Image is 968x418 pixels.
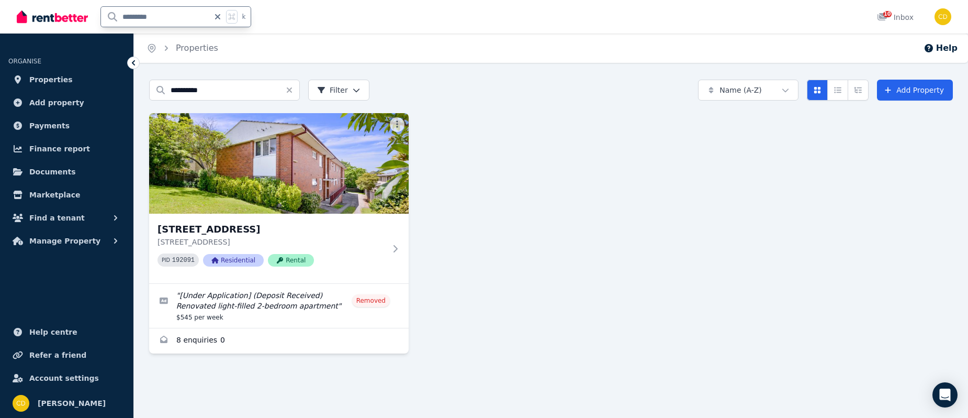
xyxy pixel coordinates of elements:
[203,254,264,267] span: Residential
[719,85,762,95] span: Name (A-Z)
[29,189,80,201] span: Marketplace
[29,326,77,338] span: Help centre
[8,115,125,136] a: Payments
[162,257,170,263] small: PID
[29,119,70,132] span: Payments
[157,222,386,237] h3: [STREET_ADDRESS]
[29,166,76,178] span: Documents
[149,113,409,283] a: 3/54 Greenwich Road, Greenwich[STREET_ADDRESS][STREET_ADDRESS]PID 192091ResidentialRental
[932,382,958,408] div: Open Intercom Messenger
[8,69,125,90] a: Properties
[8,58,41,65] span: ORGANISE
[8,161,125,182] a: Documents
[29,142,90,155] span: Finance report
[176,43,218,53] a: Properties
[848,80,869,101] button: Expanded list view
[149,113,409,214] img: 3/54 Greenwich Road, Greenwich
[29,372,99,384] span: Account settings
[308,80,369,101] button: Filter
[807,80,828,101] button: Card view
[8,345,125,366] a: Refer a friend
[38,397,106,410] span: [PERSON_NAME]
[157,237,386,247] p: [STREET_ADDRESS]
[149,328,409,354] a: Enquiries for 3/54 Greenwich Road, Greenwich
[827,80,848,101] button: Compact list view
[17,9,88,25] img: RentBetter
[317,85,348,95] span: Filter
[8,92,125,113] a: Add property
[698,80,798,101] button: Name (A-Z)
[883,11,892,17] span: 10
[8,230,125,251] button: Manage Property
[172,257,195,264] code: 192091
[390,117,404,132] button: More options
[134,34,231,63] nav: Breadcrumb
[13,395,29,412] img: Chris Dimitropoulos
[285,80,300,101] button: Clear search
[8,368,125,389] a: Account settings
[935,8,951,25] img: Chris Dimitropoulos
[29,212,85,224] span: Find a tenant
[149,284,409,328] a: Edit listing: [Under Application] (Deposit Received) Renovated light-filled 2-bedroom apartment
[8,207,125,228] button: Find a tenant
[242,13,245,21] span: k
[8,138,125,159] a: Finance report
[29,349,86,361] span: Refer a friend
[268,254,314,267] span: Rental
[29,235,100,247] span: Manage Property
[8,184,125,205] a: Marketplace
[924,42,958,54] button: Help
[29,96,84,109] span: Add property
[877,12,914,23] div: Inbox
[807,80,869,101] div: View options
[877,80,953,101] a: Add Property
[8,322,125,343] a: Help centre
[29,73,73,86] span: Properties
